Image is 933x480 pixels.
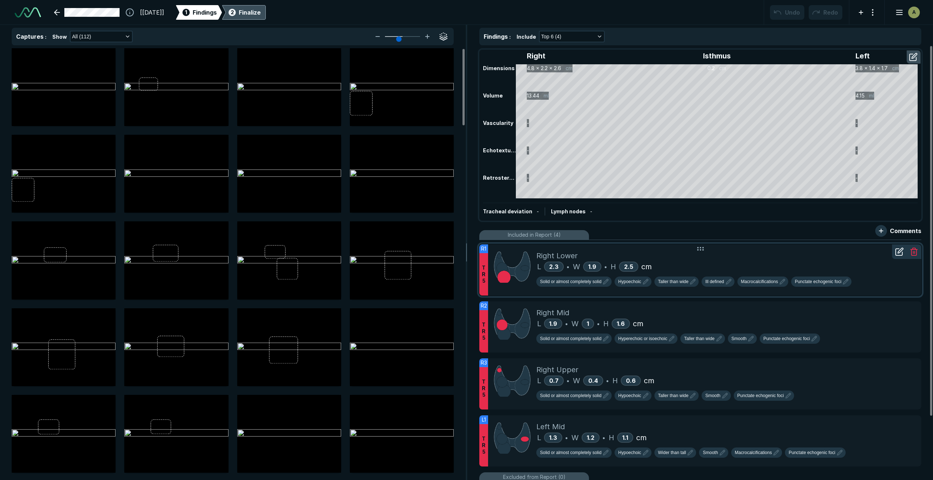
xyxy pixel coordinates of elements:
span: Show [52,33,67,41]
span: Taller than wide [658,392,688,399]
img: See-Mode Logo [15,7,41,18]
span: Hypoechoic [618,392,641,399]
span: H [603,318,609,329]
span: 2.5 [624,263,633,270]
span: 1.9 [588,263,596,270]
span: Ill defined [705,278,724,285]
span: W [573,261,580,272]
span: A [912,8,916,16]
span: Punctate echogenic foci [763,335,810,342]
img: yJ8FMEAAAAGSURBVAMAJcl3wqrk1QAAAAAASUVORK5CYII= [494,421,530,454]
span: W [571,318,579,329]
span: Left Mid [536,421,565,432]
span: R2 [481,302,487,310]
span: • [567,262,569,271]
span: R1 [481,245,486,253]
span: : [45,34,46,40]
span: H [609,432,614,443]
span: Top 6 (4) [541,33,561,41]
a: See-Mode Logo [12,4,44,20]
span: Hyperechoic or isoechoic [618,335,667,342]
span: Captures [16,33,44,40]
div: avatar-name [908,7,920,18]
span: Include [517,33,536,41]
span: : [509,34,511,40]
span: Right Lower [536,250,578,261]
li: R1TR5Right LowerL2.3•W1.9•H2.5cm [479,244,921,296]
img: 1pIlNMAAAAGSURBVAMAl852wgHLdNUAAAAASUVORK5CYII= [494,364,530,397]
span: Taller than wide [684,335,714,342]
span: • [606,376,609,385]
li: L1TR5Left MidL1.3•W1.2•H1.1cm [479,415,921,466]
span: T R 5 [482,264,486,284]
span: Findings [484,33,508,40]
span: - [537,208,539,214]
span: cm [633,318,643,329]
span: Solid or almost completely solid [540,278,601,285]
div: 1Findings [176,5,222,20]
span: Taller than wide [658,278,688,285]
span: L [537,261,541,272]
span: Lymph nodes [551,208,586,214]
span: • [597,319,600,328]
span: Punctate echogenic foci [737,392,784,399]
span: 1.9 [549,320,557,327]
span: Findings [193,8,217,17]
span: Punctate echogenic foci [795,278,841,285]
span: 1.3 [549,434,557,441]
span: Included in Report (4) [508,231,561,239]
span: H [612,375,618,386]
span: Smooth [732,335,747,342]
button: avatar-name [891,5,921,20]
span: Comments [890,226,921,235]
span: Solid or almost completely solid [540,449,601,456]
span: Hypoechoic [618,449,641,456]
span: W [571,432,579,443]
div: 2Finalize [222,5,266,20]
span: Macrocalcifications [735,449,772,456]
span: 1 [185,8,187,16]
span: [[DATE]] [140,8,164,17]
span: T R 5 [482,321,486,341]
span: 0.4 [588,377,598,384]
span: Smooth [705,392,720,399]
span: 2.3 [549,263,559,270]
li: R2TR5Right MidL1.9•W1•H1.6cm [479,301,921,353]
span: • [567,376,569,385]
button: Undo [770,5,804,20]
span: T R 5 [482,435,486,455]
span: • [603,433,605,442]
img: CG9AAAABklEQVQDAJ3TecL9ELhdAAAAAElFTkSuQmCC [494,307,530,340]
span: • [604,262,607,271]
span: 1.2 [587,434,594,441]
span: L1 [482,416,486,424]
span: cm [644,375,654,386]
button: Redo [809,5,842,20]
span: 0.7 [549,377,559,384]
span: W [573,375,580,386]
span: 1 [587,320,589,327]
span: Right Upper [536,364,578,375]
span: H [611,261,616,272]
span: Tracheal deviation [483,208,532,214]
div: Finalize [239,8,261,17]
span: • [565,433,568,442]
span: Wider than tall [658,449,686,456]
span: Smooth [703,449,718,456]
span: Punctate echogenic foci [789,449,835,456]
span: • [565,319,568,328]
li: R3TR5Right UpperL0.7•W0.4•H0.6cm [479,358,921,409]
span: R3 [481,359,487,367]
span: Macrocalcifications [741,278,778,285]
span: cm [641,261,652,272]
span: Solid or almost completely solid [540,335,601,342]
span: 1.6 [617,320,625,327]
span: L [537,318,541,329]
span: 0.6 [626,377,636,384]
span: All (112) [72,33,91,41]
span: Hypoechoic [618,278,641,285]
